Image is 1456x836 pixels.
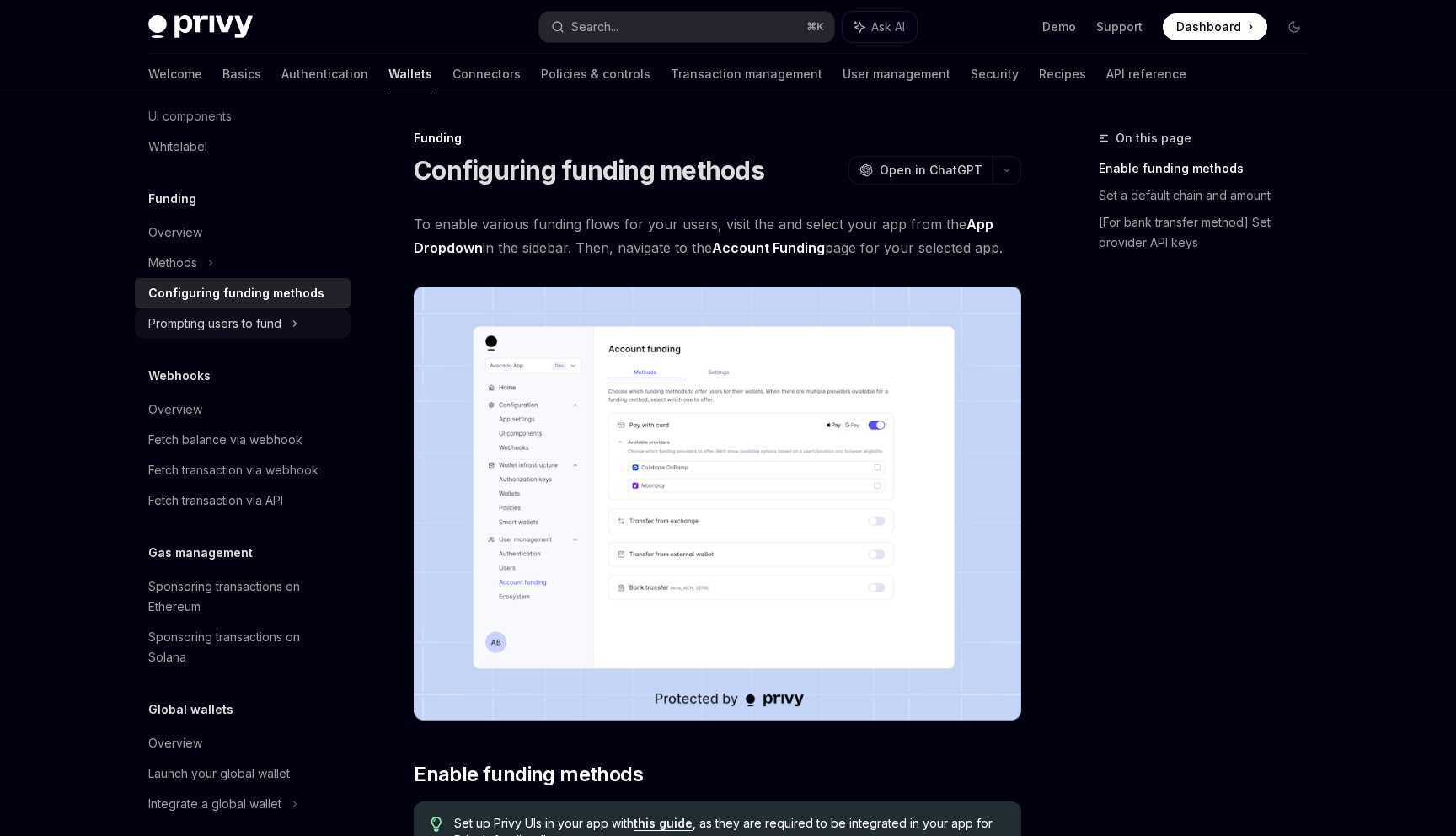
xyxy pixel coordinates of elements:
div: Integrate a global wallet [148,794,281,814]
button: Ask AI [843,12,917,42]
a: Account Funding [712,239,825,257]
a: Launch your global wallet [135,758,351,789]
a: Sponsoring transactions on Ethereum [135,571,351,622]
h5: Global wallets [148,699,233,720]
a: Fetch transaction via webhook [135,455,351,485]
button: Search...⌘K [539,12,834,42]
div: Configuring funding methods [148,283,324,303]
span: To enable various funding flows for your users, visit the and select your app from the in the sid... [414,212,1021,260]
div: Methods [148,253,197,273]
a: Overview [135,728,351,758]
a: [For bank transfer method] Set provider API keys [1099,209,1321,256]
a: Recipes [1039,54,1086,94]
a: Dashboard [1163,13,1267,40]
a: Policies & controls [541,54,650,94]
a: Sponsoring transactions on Solana [135,622,351,673]
a: Connectors [452,54,521,94]
a: API reference [1106,54,1186,94]
a: Fetch transaction via API [135,485,351,516]
a: Overview [135,217,351,248]
img: dark logo [148,15,253,39]
div: Overview [148,733,202,753]
span: Enable funding methods [414,761,643,788]
div: Funding [414,130,1021,147]
button: Open in ChatGPT [848,156,993,185]
img: Fundingupdate PNG [414,287,1021,721]
span: ⌘ K [806,20,824,34]
a: Demo [1042,19,1076,35]
h5: Webhooks [148,366,211,386]
div: Sponsoring transactions on Ethereum [148,576,340,617]
a: Overview [135,394,351,425]
div: Launch your global wallet [148,764,290,784]
a: Configuring funding methods [135,278,351,308]
div: Fetch balance via webhook [148,430,302,450]
a: Fetch balance via webhook [135,425,351,455]
div: Fetch transaction via webhook [148,460,318,480]
svg: Tip [431,817,442,832]
div: Whitelabel [148,137,207,157]
a: Welcome [148,54,202,94]
span: On this page [1116,128,1191,148]
span: Dashboard [1176,19,1241,35]
a: User management [843,54,950,94]
a: Security [971,54,1019,94]
a: this guide [634,816,693,831]
a: Wallets [388,54,432,94]
a: Support [1096,19,1143,35]
a: Enable funding methods [1099,155,1321,182]
span: Ask AI [871,19,905,35]
div: Fetch transaction via API [148,490,283,511]
div: Overview [148,399,202,420]
div: Sponsoring transactions on Solana [148,627,340,667]
a: Authentication [281,54,368,94]
a: Transaction management [671,54,822,94]
button: Toggle dark mode [1281,13,1308,40]
a: Basics [222,54,261,94]
div: Prompting users to fund [148,313,281,334]
a: Whitelabel [135,131,351,162]
div: Search... [571,17,618,37]
h1: Configuring funding methods [414,155,764,185]
h5: Funding [148,189,196,209]
span: Open in ChatGPT [880,162,982,179]
a: Set a default chain and amount [1099,182,1321,209]
h5: Gas management [148,543,253,563]
div: Overview [148,222,202,243]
